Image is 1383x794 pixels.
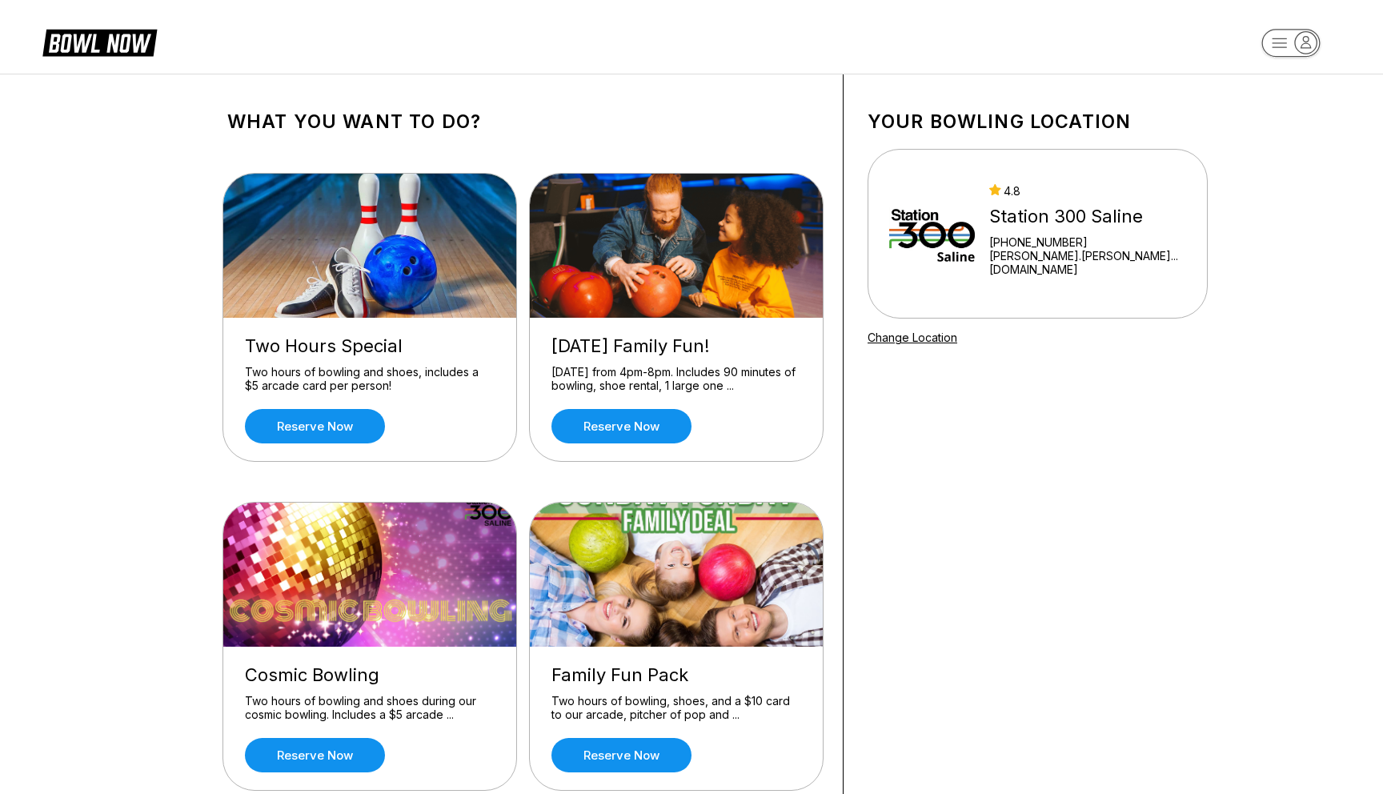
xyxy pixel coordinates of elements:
[223,174,518,318] img: Two Hours Special
[889,174,975,294] img: Station 300 Saline
[551,365,801,393] div: [DATE] from 4pm-8pm. Includes 90 minutes of bowling, shoe rental, 1 large one ...
[551,694,801,722] div: Two hours of bowling, shoes, and a $10 card to our arcade, pitcher of pop and ...
[245,738,385,772] a: Reserve now
[227,110,819,133] h1: What you want to do?
[245,335,495,357] div: Two Hours Special
[245,365,495,393] div: Two hours of bowling and shoes, includes a $5 arcade card per person!
[245,664,495,686] div: Cosmic Bowling
[989,206,1186,227] div: Station 300 Saline
[989,235,1186,249] div: [PHONE_NUMBER]
[245,694,495,722] div: Two hours of bowling and shoes during our cosmic bowling. Includes a $5 arcade ...
[530,174,824,318] img: Friday Family Fun!
[868,110,1208,133] h1: Your bowling location
[551,664,801,686] div: Family Fun Pack
[245,409,385,443] a: Reserve now
[989,184,1186,198] div: 4.8
[551,409,691,443] a: Reserve now
[989,249,1186,276] a: [PERSON_NAME].[PERSON_NAME]...[DOMAIN_NAME]
[551,335,801,357] div: [DATE] Family Fun!
[530,503,824,647] img: Family Fun Pack
[551,738,691,772] a: Reserve now
[868,331,957,344] a: Change Location
[223,503,518,647] img: Cosmic Bowling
